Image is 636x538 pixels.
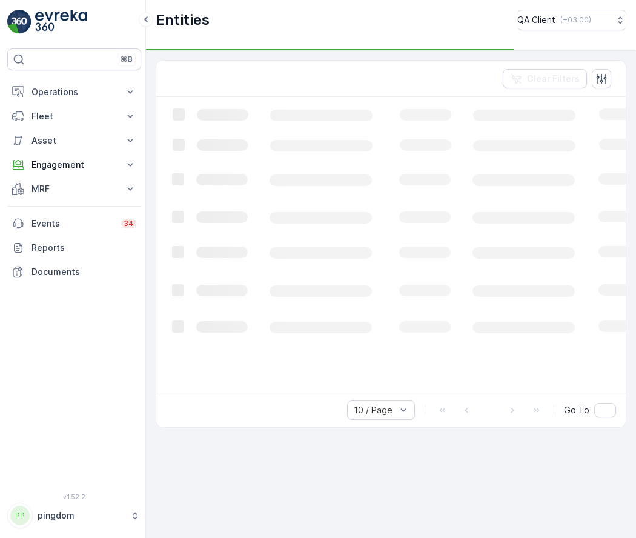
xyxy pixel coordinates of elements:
[7,493,141,500] span: v 1.52.2
[31,242,136,254] p: Reports
[560,15,591,25] p: ( +03:00 )
[156,10,210,30] p: Entities
[31,134,117,147] p: Asset
[35,10,87,34] img: logo_light-DOdMpM7g.png
[564,404,589,416] span: Go To
[7,260,141,284] a: Documents
[31,159,117,171] p: Engagement
[124,219,134,228] p: 34
[7,10,31,34] img: logo
[517,10,626,30] button: QA Client(+03:00)
[7,153,141,177] button: Engagement
[31,266,136,278] p: Documents
[7,177,141,201] button: MRF
[31,218,114,230] p: Events
[7,211,141,236] a: Events34
[7,104,141,128] button: Fleet
[31,86,117,98] p: Operations
[31,110,117,122] p: Fleet
[121,55,133,64] p: ⌘B
[527,73,580,85] p: Clear Filters
[10,506,30,525] div: PP
[7,503,141,528] button: PPpingdom
[517,14,555,26] p: QA Client
[31,183,117,195] p: MRF
[503,69,587,88] button: Clear Filters
[7,236,141,260] a: Reports
[7,80,141,104] button: Operations
[38,510,124,522] p: pingdom
[7,128,141,153] button: Asset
